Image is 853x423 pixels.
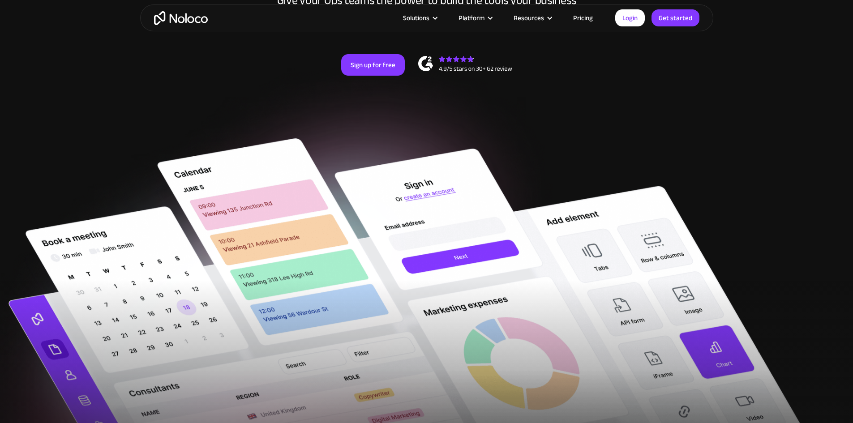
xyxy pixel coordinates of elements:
div: Platform [447,12,502,24]
a: home [154,11,208,25]
div: Solutions [392,12,447,24]
a: Pricing [562,12,604,24]
a: Get started [652,9,699,26]
a: Login [615,9,645,26]
div: Solutions [403,12,429,24]
a: Sign up for free [341,54,405,76]
div: Resources [514,12,544,24]
div: Platform [459,12,484,24]
div: Resources [502,12,562,24]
